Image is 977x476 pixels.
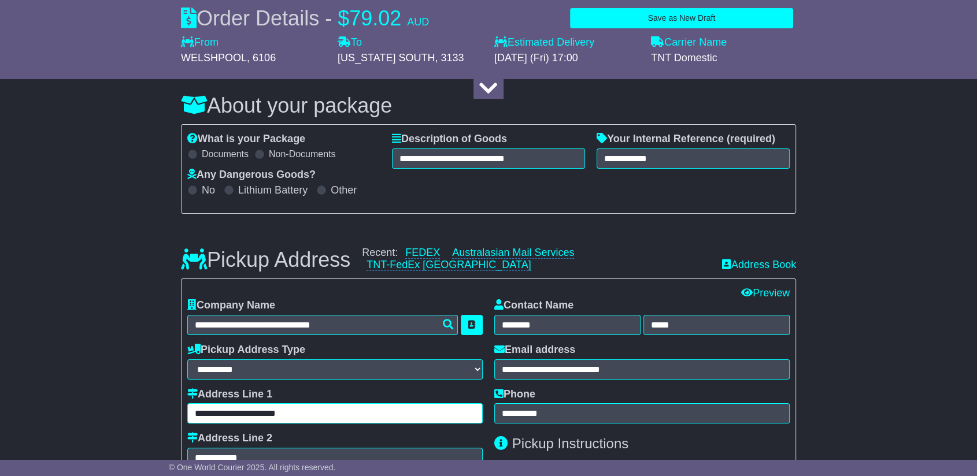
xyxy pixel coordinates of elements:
a: Australasian Mail Services [452,247,574,259]
span: [US_STATE] SOUTH [338,52,435,64]
a: Preview [741,287,790,299]
label: Contact Name [494,299,573,312]
span: AUD [407,16,429,28]
label: Phone [494,388,535,401]
label: Non-Documents [269,148,336,159]
label: Any Dangerous Goods? [187,169,316,181]
span: 79.02 [349,6,401,30]
h3: About your package [181,94,796,117]
label: Estimated Delivery [494,36,639,49]
a: Address Book [722,259,796,272]
div: TNT Domestic [651,52,796,65]
label: Address Line 1 [187,388,272,401]
label: Documents [202,148,249,159]
label: Description of Goods [392,133,507,146]
label: Pickup Address Type [187,344,305,356]
div: [DATE] (Fri) 17:00 [494,52,639,65]
label: Your Internal Reference (required) [597,133,775,146]
span: $ [338,6,349,30]
label: Other [331,184,357,197]
div: Recent: [362,247,710,272]
label: Company Name [187,299,275,312]
h3: Pickup Address [181,248,350,272]
label: Carrier Name [651,36,727,49]
span: , 3133 [435,52,464,64]
button: Save as New Draft [570,8,793,28]
label: From [181,36,219,49]
span: , 6106 [247,52,276,64]
a: FEDEX [405,247,440,259]
label: To [338,36,362,49]
label: Email address [494,344,575,356]
a: TNT-FedEx [GEOGRAPHIC_DATA] [367,259,531,271]
label: Address Line 2 [187,432,272,445]
label: What is your Package [187,133,305,146]
span: © One World Courier 2025. All rights reserved. [169,463,336,472]
label: Lithium Battery [238,184,308,197]
span: Pickup Instructions [512,436,628,451]
div: Order Details - [181,6,429,31]
label: No [202,184,215,197]
span: WELSHPOOL [181,52,247,64]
